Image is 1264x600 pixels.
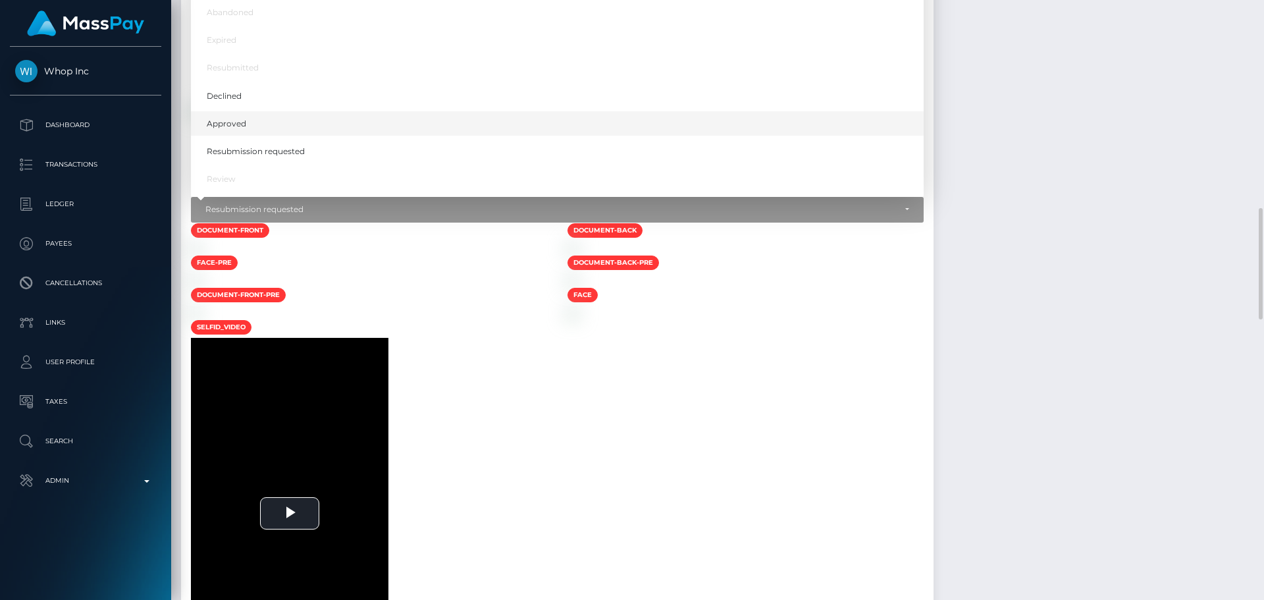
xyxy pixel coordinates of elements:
a: User Profile [10,346,161,379]
img: 7c15c22c-9a66-48ce-ae76-62ec39566535 [191,275,201,286]
p: Dashboard [15,115,156,135]
span: face-pre [191,256,238,270]
a: Cancellations [10,267,161,300]
span: face [567,288,598,302]
span: document-back [567,223,643,238]
p: Ledger [15,194,156,214]
img: MassPay Logo [27,11,144,36]
p: Taxes [15,392,156,412]
a: Admin [10,464,161,497]
div: dateOfBirth [181,58,369,72]
a: Dashboard [10,109,161,142]
span: document-front [191,223,269,238]
p: Admin [15,471,156,491]
p: Transactions [15,155,156,175]
img: 15d4c907-4f87-4006-bc41-46bb3ec57a94 [567,308,578,318]
img: Whop Inc [15,60,38,82]
span: document-back-pre [567,256,659,270]
a: Taxes [10,385,161,418]
img: 18ac800a-0c16-4d44-8ba0-47c597f8e8b9 [567,275,578,286]
button: Resubmission requested [191,197,924,222]
a: Payees [10,227,161,260]
p: Payees [15,234,156,254]
a: Links [10,306,161,339]
button: Play Video [260,497,319,530]
span: Approved [207,117,246,129]
span: Whop Inc [10,65,161,77]
span: selfid_video [191,320,251,335]
a: Search [10,425,161,458]
img: faa8b205-275e-467b-aab0-124de67e2b48 [191,308,201,318]
img: 04aa3930-f509-4c61-b3d4-d21412883118 [567,243,578,254]
span: document-front-pre [191,288,286,302]
img: 8f7d8db4-c713-4969-b379-700d56721037 [191,243,201,254]
a: Ledger [10,188,161,221]
div: Veriff - [DATE] 10:01AM / f5f0af1c-dd5a-4cd4-b49e-df7f5a1dd839 [181,140,934,153]
p: Search [15,431,156,451]
p: Cancellations [15,273,156,293]
p: Links [15,313,156,333]
a: Transactions [10,148,161,181]
span: Declined [207,90,242,101]
div: firstName [181,44,369,58]
div: Resubmission requested [205,204,895,215]
p: User Profile [15,352,156,372]
span: Resubmission requested [207,146,305,157]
